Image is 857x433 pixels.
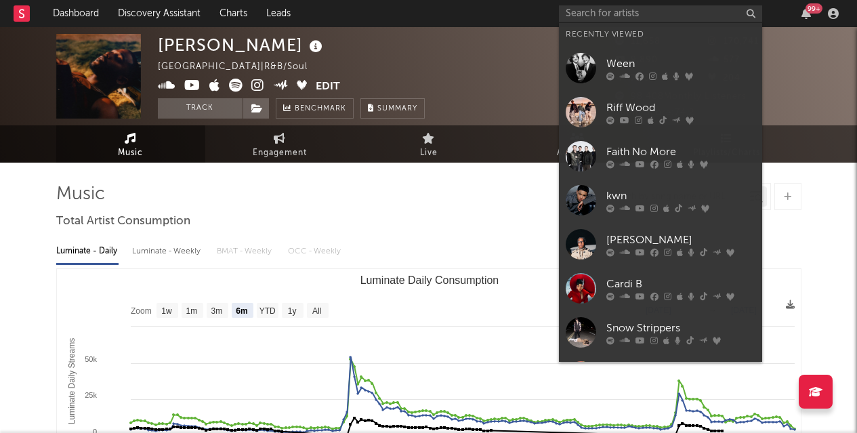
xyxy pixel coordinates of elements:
span: Summary [377,105,417,112]
text: 3m [211,306,222,316]
a: Faith No More [559,134,762,178]
a: kwn [559,178,762,222]
a: Riff Wood [559,90,762,134]
div: [GEOGRAPHIC_DATA] | R&B/Soul [158,59,323,75]
text: YTD [259,306,275,316]
a: Ween [559,46,762,90]
span: Total Artist Consumption [56,213,190,230]
a: Music [56,125,205,163]
input: Search for artists [559,5,762,22]
button: Track [158,98,243,119]
div: Recently Viewed [566,26,755,43]
a: Engagement [205,125,354,163]
button: 99+ [801,8,811,19]
span: Engagement [253,145,307,161]
a: [PERSON_NAME] [559,222,762,266]
text: 25k [85,391,97,399]
text: 50k [85,355,97,363]
span: Audience [557,145,598,161]
div: kwn [606,188,755,204]
span: Live [420,145,438,161]
a: Snow Strippers [559,310,762,354]
div: Luminate - Daily [56,240,119,263]
text: Luminate Daily Consumption [360,274,499,286]
div: 99 + [806,3,822,14]
span: Music [118,145,143,161]
div: [PERSON_NAME] [606,232,755,248]
div: Ween [606,56,755,72]
text: 1y [287,306,296,316]
text: 1m [186,306,197,316]
div: Snow Strippers [606,320,755,336]
button: Summary [360,98,425,119]
text: 1w [161,306,172,316]
div: Riff Wood [606,100,755,116]
button: Edit [316,79,340,96]
div: Cardi B [606,276,755,292]
a: [PERSON_NAME] [559,354,762,398]
div: Faith No More [606,144,755,160]
a: Cardi B [559,266,762,310]
div: Luminate - Weekly [132,240,203,263]
text: All [312,306,321,316]
text: Luminate Daily Streams [66,338,76,424]
text: 6m [236,306,247,316]
a: Live [354,125,503,163]
span: Benchmark [295,101,346,117]
a: Benchmark [276,98,354,119]
div: [PERSON_NAME] [158,34,326,56]
a: Audience [503,125,652,163]
text: Zoom [131,306,152,316]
